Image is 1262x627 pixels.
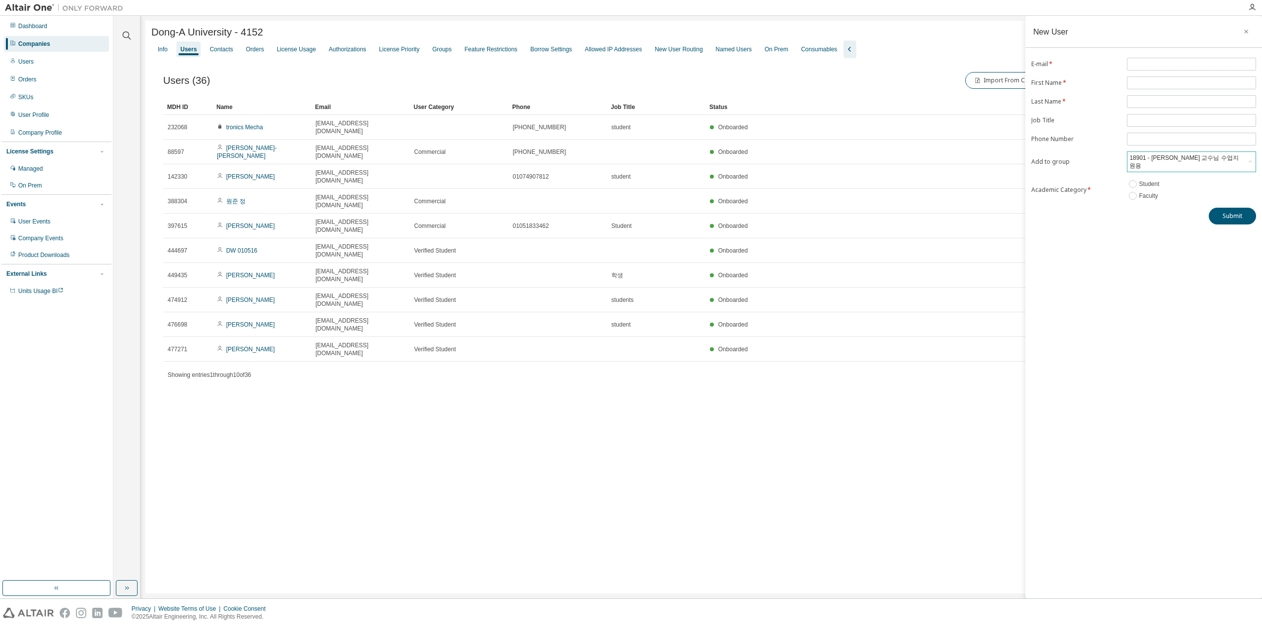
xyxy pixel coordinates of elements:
a: [PERSON_NAME] [226,222,275,229]
span: Verified Student [414,247,456,255]
span: 477271 [168,345,187,353]
img: linkedin.svg [92,608,103,618]
div: Orders [18,75,36,83]
a: tronics Mecha [226,124,263,131]
div: Contacts [210,45,233,53]
label: Job Title [1031,116,1121,124]
span: Onboarded [718,346,748,353]
span: 학생 [611,271,623,279]
span: Student [611,222,631,230]
img: instagram.svg [76,608,86,618]
div: Consumables [801,45,837,53]
div: Product Downloads [18,251,70,259]
div: Users [18,58,34,66]
div: Info [158,45,168,53]
div: Cookie Consent [223,605,271,613]
div: On Prem [765,45,788,53]
span: [EMAIL_ADDRESS][DOMAIN_NAME] [315,243,405,258]
span: [EMAIL_ADDRESS][DOMAIN_NAME] [315,292,405,308]
div: Status [709,99,1180,115]
div: MDH ID [167,99,209,115]
label: Student [1139,178,1161,190]
div: New User Routing [655,45,702,53]
span: Verified Student [414,321,456,329]
button: Import From CSV [965,72,1040,89]
div: License Usage [277,45,315,53]
div: Name [216,99,307,115]
span: [EMAIL_ADDRESS][DOMAIN_NAME] [315,267,405,283]
span: 232068 [168,123,187,131]
div: Allowed IP Addresses [585,45,642,53]
div: License Settings [6,148,53,155]
div: Orders [246,45,264,53]
a: [PERSON_NAME]-[PERSON_NAME] [217,145,277,159]
span: Commercial [414,148,446,156]
span: Commercial [414,222,446,230]
div: External Links [6,270,47,278]
span: student [611,123,631,131]
a: [PERSON_NAME] [226,296,275,303]
span: Onboarded [718,198,748,205]
span: Onboarded [718,321,748,328]
p: © 2025 Altair Engineering, Inc. All Rights Reserved. [132,613,272,621]
span: Onboarded [718,247,748,254]
span: [EMAIL_ADDRESS][DOMAIN_NAME] [315,119,405,135]
span: Units Usage BI [18,288,64,295]
span: student [611,321,631,329]
img: youtube.svg [108,608,123,618]
img: facebook.svg [60,608,70,618]
a: [PERSON_NAME] [226,272,275,279]
span: [PHONE_NUMBER] [513,123,566,131]
div: Job Title [611,99,701,115]
span: Verified Student [414,296,456,304]
a: [PERSON_NAME] [226,321,275,328]
div: Company Events [18,234,63,242]
a: 원준 정 [226,198,245,205]
span: 444697 [168,247,187,255]
div: Borrow Settings [530,45,572,53]
div: 18901 - [PERSON_NAME] 교수님 수업지원용 [1128,152,1244,171]
span: 01051833462 [513,222,549,230]
span: Onboarded [718,124,748,131]
span: [EMAIL_ADDRESS][DOMAIN_NAME] [315,144,405,160]
span: 01074907812 [513,173,549,181]
span: Onboarded [718,272,748,279]
label: E-mail [1031,60,1121,68]
img: altair_logo.svg [3,608,54,618]
div: Groups [432,45,452,53]
label: Add to group [1031,158,1121,166]
label: Phone Number [1031,135,1121,143]
a: [PERSON_NAME] [226,346,275,353]
span: 388304 [168,197,187,205]
span: Onboarded [718,296,748,303]
span: Onboarded [718,222,748,229]
span: 449435 [168,271,187,279]
div: Email [315,99,406,115]
span: Commercial [414,197,446,205]
span: [EMAIL_ADDRESS][DOMAIN_NAME] [315,169,405,184]
span: [EMAIL_ADDRESS][DOMAIN_NAME] [315,193,405,209]
span: [EMAIL_ADDRESS][DOMAIN_NAME] [315,317,405,332]
div: Dashboard [18,22,47,30]
span: 476698 [168,321,187,329]
div: SKUs [18,93,34,101]
div: Website Terms of Use [158,605,223,613]
a: [PERSON_NAME] [226,173,275,180]
span: [EMAIL_ADDRESS][DOMAIN_NAME] [315,218,405,234]
div: Named Users [716,45,752,53]
div: Authorizations [329,45,366,53]
span: Onboarded [718,173,748,180]
span: student [611,173,631,181]
span: Users (36) [163,75,210,86]
label: Faculty [1139,190,1160,202]
span: students [611,296,633,304]
a: DW 010516 [226,247,257,254]
span: Dong-A University - 4152 [151,27,263,38]
div: User Events [18,218,50,225]
div: User Profile [18,111,49,119]
div: 18901 - [PERSON_NAME] 교수님 수업지원용 [1127,152,1256,172]
span: 397615 [168,222,187,230]
span: Onboarded [718,148,748,155]
div: License Priority [379,45,420,53]
div: Feature Restrictions [464,45,517,53]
